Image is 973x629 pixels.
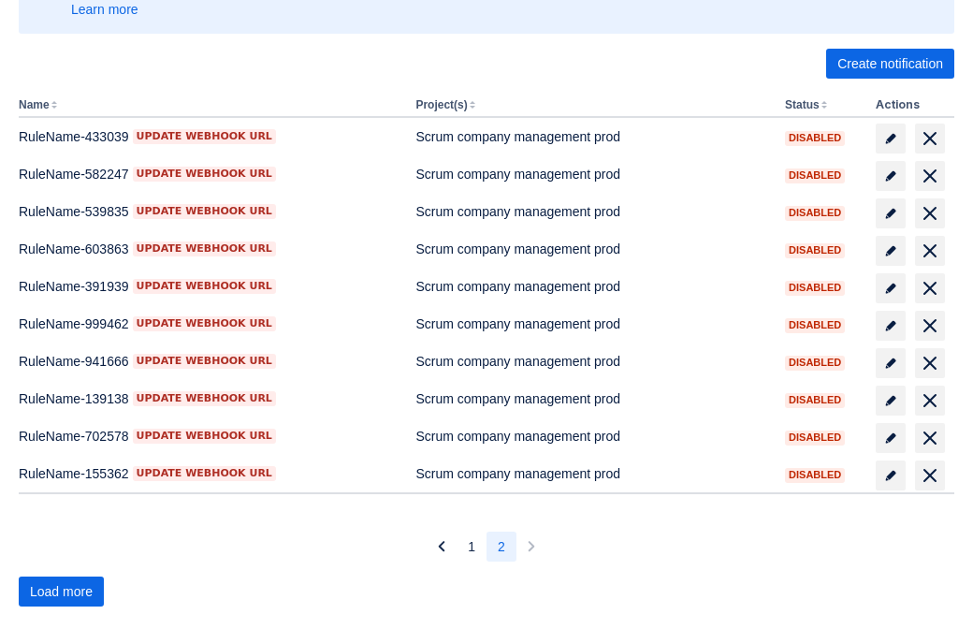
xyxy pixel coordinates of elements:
[919,314,941,337] span: delete
[137,279,272,294] span: Update webhook URL
[785,470,845,480] span: Disabled
[415,314,770,333] div: Scrum company management prod
[785,133,845,143] span: Disabled
[883,281,898,296] span: edit
[427,532,457,562] button: Previous
[785,358,845,368] span: Disabled
[826,49,954,79] button: Create notification
[427,532,546,562] nav: Pagination
[919,202,941,225] span: delete
[919,277,941,300] span: delete
[415,352,770,371] div: Scrum company management prod
[883,468,898,483] span: edit
[19,464,400,483] div: RuleName-155362
[919,389,941,412] span: delete
[137,129,272,144] span: Update webhook URL
[415,277,770,296] div: Scrum company management prod
[883,243,898,258] span: edit
[415,202,770,221] div: Scrum company management prod
[919,352,941,374] span: delete
[883,168,898,183] span: edit
[468,532,475,562] span: 1
[785,320,845,330] span: Disabled
[19,165,400,183] div: RuleName-582247
[19,314,400,333] div: RuleName-999462
[19,427,400,446] div: RuleName-702578
[883,393,898,408] span: edit
[19,98,50,111] button: Name
[415,127,770,146] div: Scrum company management prod
[883,206,898,221] span: edit
[137,354,272,369] span: Update webhook URL
[19,240,400,258] div: RuleName-603863
[785,283,845,293] span: Disabled
[137,391,272,406] span: Update webhook URL
[19,352,400,371] div: RuleName-941666
[137,316,272,331] span: Update webhook URL
[457,532,486,562] button: Page 1
[883,431,898,446] span: edit
[837,49,943,79] span: Create notification
[883,318,898,333] span: edit
[19,389,400,408] div: RuleName-139138
[785,170,845,181] span: Disabled
[19,577,104,607] button: Load more
[415,165,770,183] div: Scrum company management prod
[415,427,770,446] div: Scrum company management prod
[486,532,516,562] button: Page 2
[19,202,400,221] div: RuleName-539835
[30,577,93,607] span: Load more
[137,241,272,256] span: Update webhook URL
[516,532,546,562] button: Next
[883,356,898,371] span: edit
[137,429,272,444] span: Update webhook URL
[137,204,272,219] span: Update webhook URL
[137,167,272,182] span: Update webhook URL
[919,165,941,187] span: delete
[19,277,400,296] div: RuleName-391939
[137,466,272,481] span: Update webhook URL
[498,532,505,562] span: 2
[919,464,941,487] span: delete
[415,464,770,483] div: Scrum company management prod
[919,240,941,262] span: delete
[415,240,770,258] div: Scrum company management prod
[785,395,845,405] span: Disabled
[919,127,941,150] span: delete
[785,98,820,111] button: Status
[19,127,400,146] div: RuleName-433039
[415,98,467,111] button: Project(s)
[785,245,845,256] span: Disabled
[883,131,898,146] span: edit
[919,427,941,449] span: delete
[785,432,845,443] span: Disabled
[868,94,954,118] th: Actions
[415,389,770,408] div: Scrum company management prod
[785,208,845,218] span: Disabled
